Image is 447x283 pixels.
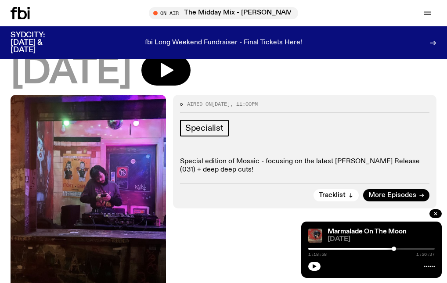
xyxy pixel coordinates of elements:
img: Tommy - Persian Rug [308,229,322,243]
button: On AirThe Midday Mix - [PERSON_NAME] & [PERSON_NAME] [149,7,298,19]
a: More Episodes [363,189,429,201]
span: [DATE] [11,55,131,90]
a: Specialist [180,120,229,136]
a: Marmalade On The Moon [328,228,407,235]
span: [DATE] [212,100,230,107]
span: 1:56:37 [416,252,435,257]
span: [DATE] [328,236,435,243]
span: , 11:00pm [230,100,258,107]
span: 1:18:58 [308,252,327,257]
p: Special edition of Mosaic - focusing on the latest [PERSON_NAME] Release (031) + deep deep cuts! [180,158,429,174]
span: More Episodes [368,192,416,199]
p: fbi Long Weekend Fundraiser - Final Tickets Here! [145,39,302,47]
h3: SYDCITY: [DATE] & [DATE] [11,32,67,54]
span: Aired on [187,100,212,107]
span: Specialist [185,123,223,133]
span: Tracklist [319,192,346,199]
button: Tracklist [314,189,359,201]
